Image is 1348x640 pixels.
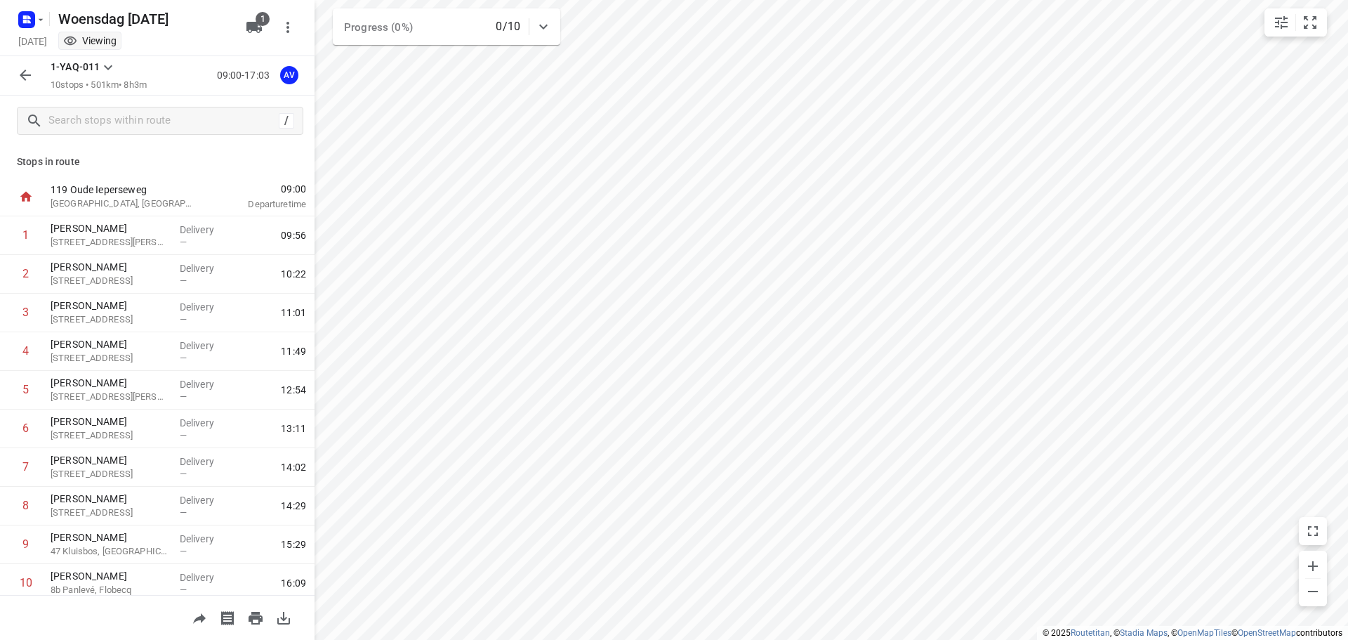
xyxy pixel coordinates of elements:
p: 3 Rue des Nègres, Soignies [51,274,168,288]
p: 119 Rue Albert Bériot, Saint-Ghislain [51,235,168,249]
div: Progress (0%)0/10 [333,8,560,45]
a: OpenStreetMap [1238,628,1296,638]
p: 50 Route de l'État, Merbes-le-Château [51,313,168,327]
p: [PERSON_NAME] [51,221,168,235]
p: [STREET_ADDRESS][PERSON_NAME] [51,390,168,404]
p: Delivery [180,493,232,507]
p: Delivery [180,223,232,237]
span: Print shipping labels [213,610,242,624]
p: Delivery [180,377,232,391]
p: Delivery [180,570,232,585]
span: Download route [270,610,298,624]
span: 15:29 [281,537,306,551]
p: 09:00-17:03 [217,68,275,83]
span: 09:00 [213,182,306,196]
p: 1-YAQ-011 [51,60,100,74]
button: Fit zoom [1296,8,1324,37]
p: 8b Panlevé, Flobecq [51,583,168,597]
span: — [180,469,187,479]
div: / [279,113,294,129]
p: [PERSON_NAME] [51,260,168,274]
span: 12:54 [281,383,306,397]
p: Delivery [180,300,232,314]
div: 5 [22,383,29,396]
span: — [180,391,187,402]
p: [PERSON_NAME] [51,337,168,351]
span: 11:49 [281,344,306,358]
span: 10:22 [281,267,306,281]
div: 8 [22,499,29,512]
span: 11:01 [281,306,306,320]
span: 14:29 [281,499,306,513]
p: Delivery [180,532,232,546]
p: Delivery [180,455,232,469]
p: [GEOGRAPHIC_DATA], [GEOGRAPHIC_DATA] [51,197,197,211]
span: — [180,507,187,518]
p: 30 Rue du Bois de Moxhe, Héron [51,506,168,520]
span: — [180,430,187,440]
a: Routetitan [1071,628,1110,638]
p: 53 Rue du Centre, Profondeville [51,429,168,443]
button: 1 [240,13,268,41]
span: — [180,275,187,286]
div: 7 [22,460,29,474]
div: Viewing [63,34,117,48]
input: Search stops within route [48,110,279,132]
p: Delivery [180,261,232,275]
span: 16:09 [281,576,306,590]
a: OpenMapTiles [1177,628,1231,638]
p: [PERSON_NAME] [51,376,168,390]
p: Delivery [180,416,232,430]
p: 47 Kluisbos, [GEOGRAPHIC_DATA] [51,544,168,559]
p: [PERSON_NAME] [51,299,168,313]
span: — [180,546,187,556]
div: 3 [22,306,29,319]
span: Progress (0%) [344,21,413,34]
div: 4 [22,344,29,358]
a: Stadia Maps [1120,628,1168,638]
div: 10 [20,576,32,589]
span: 09:56 [281,228,306,242]
p: [PERSON_NAME] [51,530,168,544]
span: 13:11 [281,422,306,436]
p: Stops in route [17,155,298,169]
p: 10 stops • 501km • 8h3m [51,79,147,92]
span: — [180,353,187,363]
li: © 2025 , © , © © contributors [1043,628,1342,638]
span: — [180,585,187,595]
p: [PERSON_NAME] [51,414,168,429]
p: Delivery [180,339,232,353]
span: Assigned to Axel Verzele [275,68,303,81]
button: Map settings [1267,8,1295,37]
p: 0/10 [496,18,520,35]
p: Departure time [213,197,306,211]
p: [PERSON_NAME] [51,453,168,467]
button: More [274,13,302,41]
div: 2 [22,267,29,280]
span: 1 [256,12,270,26]
div: small contained button group [1264,8,1327,37]
div: 6 [22,422,29,435]
span: Print route [242,610,270,624]
p: 119 Oude Ieperseweg [51,183,197,197]
p: [STREET_ADDRESS] [51,467,168,481]
span: — [180,314,187,325]
div: 1 [22,228,29,242]
p: [PERSON_NAME] [51,492,168,506]
span: Share route [185,610,213,624]
p: 20 Rue de la Saboterie, Momignies [51,351,168,365]
span: 14:02 [281,460,306,474]
span: — [180,237,187,247]
div: 9 [22,537,29,551]
p: [PERSON_NAME] [51,569,168,583]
